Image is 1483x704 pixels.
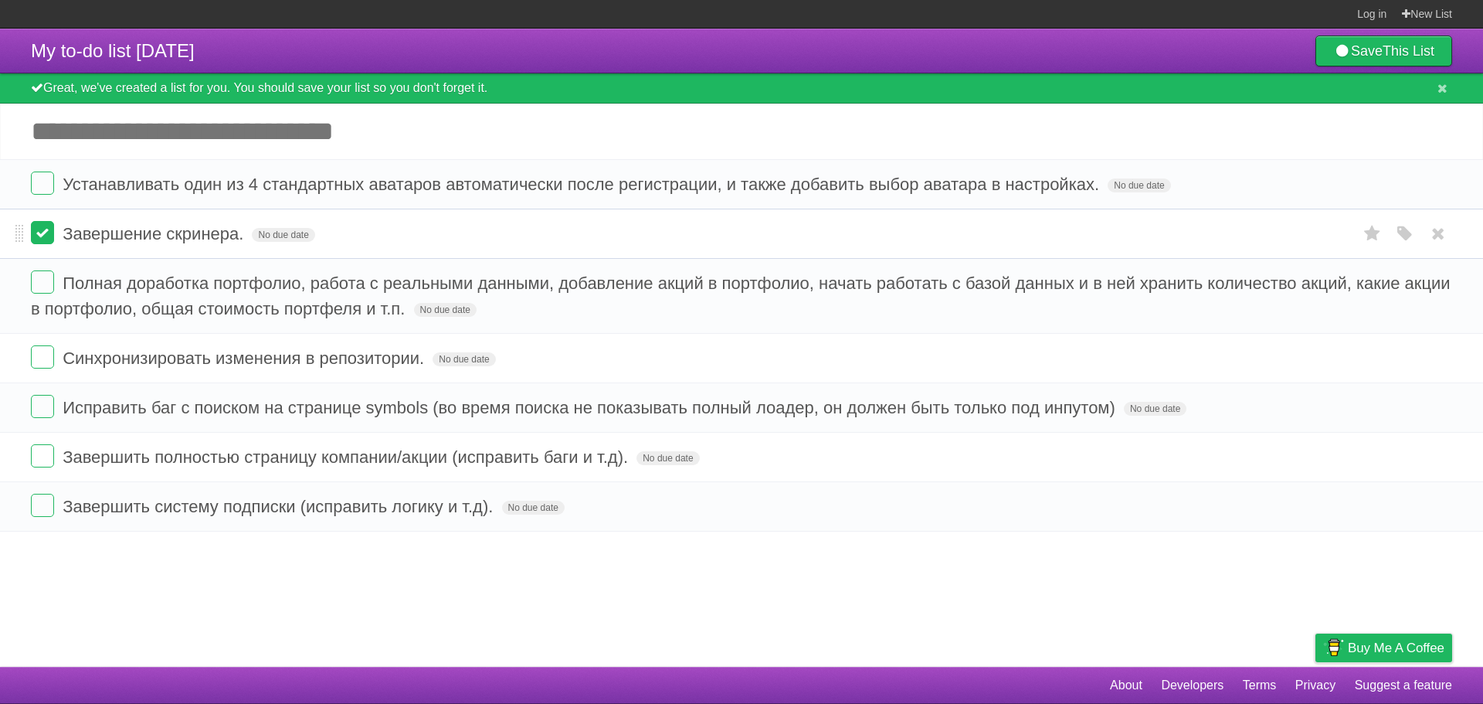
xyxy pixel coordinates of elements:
span: My to-do list [DATE] [31,40,195,61]
label: Done [31,444,54,468]
span: Устанавливать один из 4 стандартных аватаров автоматически после регистрации, и также добавить вы... [63,175,1103,194]
a: About [1110,671,1142,700]
label: Done [31,270,54,294]
span: Завершение скринера. [63,224,247,243]
span: No due date [636,451,699,465]
label: Done [31,494,54,517]
img: Buy me a coffee [1323,634,1344,661]
span: No due date [1124,402,1186,416]
a: Privacy [1295,671,1335,700]
a: Suggest a feature [1355,671,1452,700]
span: No due date [1108,179,1170,192]
a: SaveThis List [1315,36,1452,66]
span: Завершить систему подписки (исправить логику и т.д). [63,497,497,516]
span: Полная доработка портфолио, работа с реальными данными, добавление акций в портфолио, начать рабо... [31,274,1451,318]
span: No due date [252,228,314,242]
label: Done [31,172,54,195]
label: Star task [1358,221,1387,247]
a: Buy me a coffee [1315,634,1452,662]
label: Done [31,345,54,369]
span: Исправить баг с поиском на странице symbols (во время поиска не показывать полный лоадер, он долж... [63,398,1119,417]
label: Done [31,395,54,418]
span: No due date [502,501,565,515]
b: This List [1383,43,1434,59]
a: Terms [1243,671,1277,700]
a: Developers [1161,671,1223,700]
span: Buy me a coffee [1348,634,1444,661]
span: Синхронизировать изменения в репозитории. [63,349,428,368]
span: No due date [433,352,495,366]
span: Завершить полностью страницу компании/акции (исправить баги и т.д). [63,447,632,467]
span: No due date [414,303,477,317]
label: Done [31,221,54,244]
